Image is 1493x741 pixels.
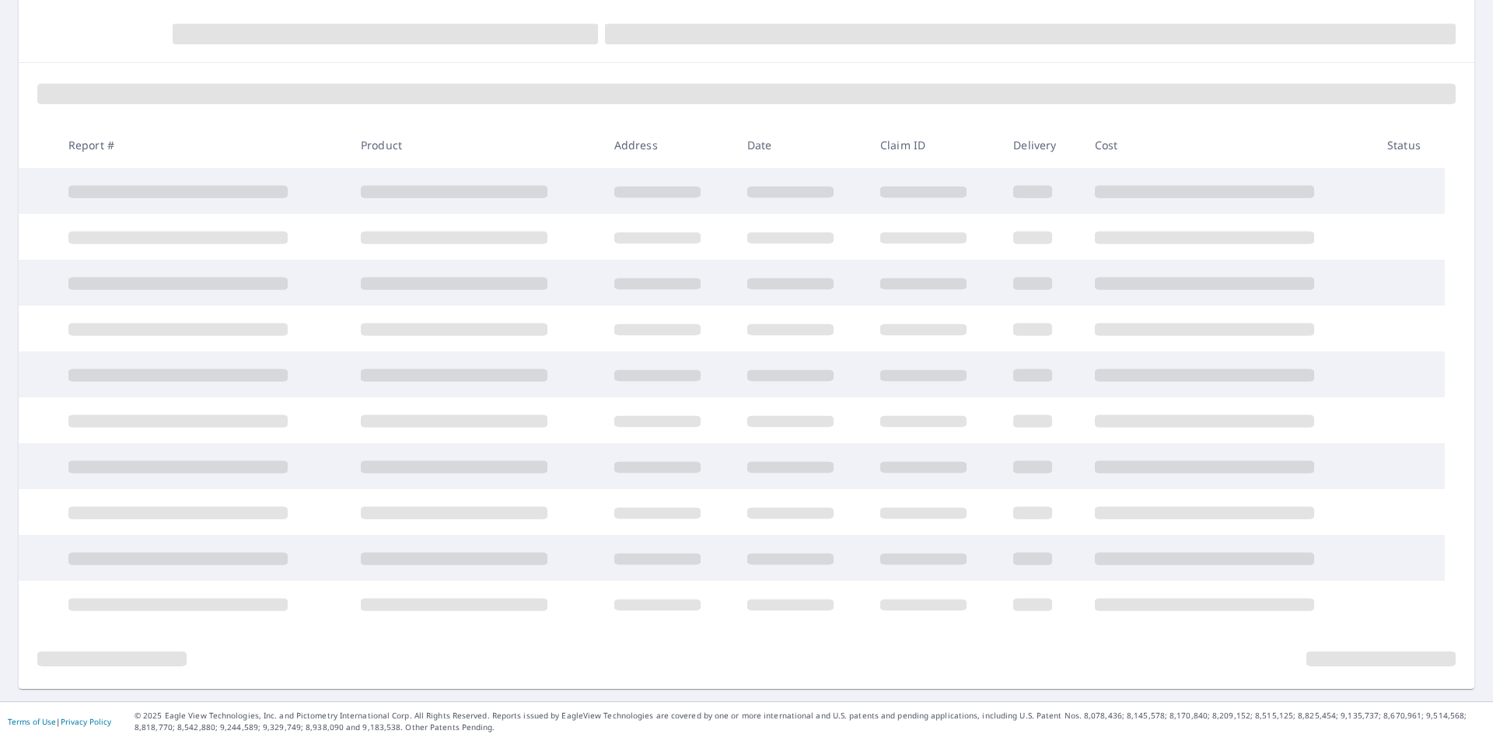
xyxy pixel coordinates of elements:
th: Address [602,122,735,168]
th: Report # [56,122,348,168]
p: © 2025 Eagle View Technologies, Inc. and Pictometry International Corp. All Rights Reserved. Repo... [135,710,1485,733]
th: Delivery [1001,122,1082,168]
th: Claim ID [868,122,1001,168]
th: Date [735,122,868,168]
th: Product [348,122,602,168]
th: Cost [1082,122,1375,168]
th: Status [1375,122,1445,168]
a: Privacy Policy [61,716,111,727]
a: Terms of Use [8,716,56,727]
p: | [8,717,111,726]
